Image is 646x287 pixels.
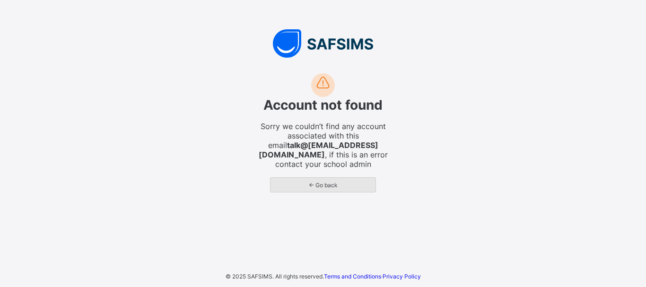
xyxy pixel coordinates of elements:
span: Sorry we couldn’t find any account associated with this email , if this is an error contact your ... [257,122,389,169]
strong: talk@[EMAIL_ADDRESS][DOMAIN_NAME] [259,140,378,159]
span: · [324,273,421,280]
img: SAFSIMS Logo [181,29,465,58]
span: Account not found [263,97,383,113]
span: ← Go back [278,182,368,189]
span: © 2025 SAFSIMS. All rights reserved. [226,273,324,280]
a: Terms and Conditions [324,273,381,280]
a: Privacy Policy [383,273,421,280]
